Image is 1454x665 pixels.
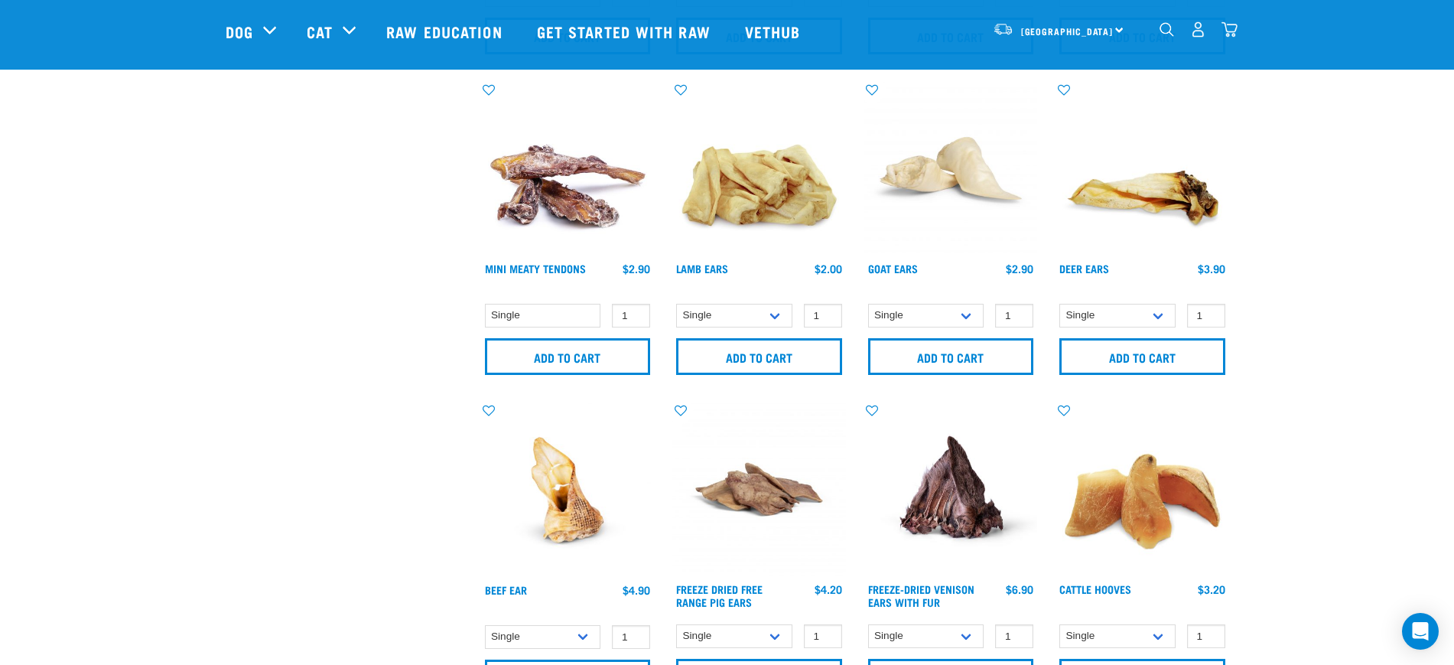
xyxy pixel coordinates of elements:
[1006,262,1033,275] div: $2.90
[815,262,842,275] div: $2.00
[804,624,842,648] input: 1
[672,82,846,256] img: Pile Of Lamb Ears Treat For Pets
[1221,21,1238,37] img: home-icon@2x.png
[371,1,521,62] a: Raw Education
[1059,338,1225,375] input: Add to cart
[1190,21,1206,37] img: user.png
[1059,266,1109,271] a: Deer Ears
[676,586,763,604] a: Freeze Dried Free Range Pig Ears
[485,266,586,271] a: Mini Meaty Tendons
[993,22,1013,36] img: van-moving.png
[485,587,527,592] a: Beef Ear
[1021,28,1114,34] span: [GEOGRAPHIC_DATA]
[1187,624,1225,648] input: 1
[676,266,728,271] a: Lamb Ears
[623,584,650,596] div: $4.90
[730,1,820,62] a: Vethub
[868,266,918,271] a: Goat Ears
[815,583,842,595] div: $4.20
[868,338,1034,375] input: Add to cart
[1006,583,1033,595] div: $6.90
[1187,304,1225,328] input: 1
[481,82,655,256] img: 1289 Mini Tendons 01
[307,20,333,43] a: Cat
[995,624,1033,648] input: 1
[481,403,655,576] img: Beef ear
[1198,583,1225,595] div: $3.20
[676,338,842,375] input: Add to cart
[623,262,650,275] div: $2.90
[1198,262,1225,275] div: $3.90
[1402,613,1439,650] div: Open Intercom Messenger
[522,1,730,62] a: Get started with Raw
[485,338,651,375] input: Add to cart
[672,403,846,576] img: Pigs Ears
[868,586,974,604] a: Freeze-Dried Venison Ears with Fur
[612,304,650,328] input: 1
[864,82,1038,256] img: Goat Ears
[804,304,842,328] input: 1
[1059,586,1131,592] a: Cattle Hooves
[995,304,1033,328] input: 1
[612,625,650,649] input: 1
[1056,403,1229,576] img: Pile Of Cattle Hooves Treats For Dogs
[1160,22,1174,37] img: home-icon-1@2x.png
[1056,82,1229,256] img: A Deer Ear Treat For Pets
[864,403,1038,576] img: Raw Essentials Freeze Dried Deer Ears With Fur
[226,20,253,43] a: Dog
